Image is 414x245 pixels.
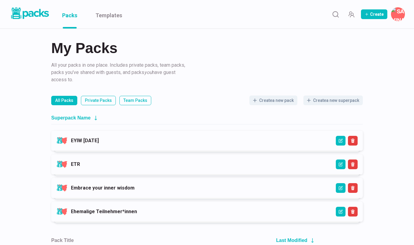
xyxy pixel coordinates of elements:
button: Createa new pack [249,96,297,105]
button: Createa new superpack [303,96,363,105]
button: Manage Team Invites [345,8,357,20]
a: Packs logo [9,6,50,22]
h2: My Packs [51,41,363,55]
button: Create Pack [361,9,387,19]
h2: Last Modified [276,237,307,243]
p: All your packs in one place. Includes private packs, team packs, packs you've shared with guests,... [51,62,188,83]
p: Private Packs [85,97,112,104]
button: Delete Superpack [348,183,358,193]
button: Search [329,8,342,20]
button: Edit [336,183,346,193]
button: Delete Superpack [348,136,358,146]
button: Delete Superpack [348,207,358,216]
p: All Packs [55,97,73,104]
button: Savina Tilmann [391,7,405,21]
button: Delete Superpack [348,159,358,169]
button: Edit [336,136,346,146]
h2: Superpack Name [51,115,91,121]
i: you [144,69,152,75]
p: Team Packs [123,97,147,104]
button: Edit [336,207,346,216]
img: Packs logo [9,6,50,20]
button: Edit [336,159,346,169]
h2: Pack Title [51,237,74,243]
